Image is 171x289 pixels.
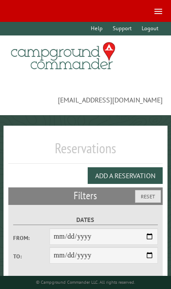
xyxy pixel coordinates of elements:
button: Add a Reservation [88,167,163,184]
label: Dates [13,215,158,225]
a: Support [108,22,135,35]
a: Logout [137,22,162,35]
button: Reset [135,190,161,203]
span: [EMAIL_ADDRESS][DOMAIN_NAME] [8,80,162,105]
label: To: [13,252,49,261]
small: © Campground Commander LLC. All rights reserved. [36,279,135,285]
h1: Reservations [8,140,162,164]
a: Help [86,22,107,35]
img: Campground Commander [8,39,118,73]
label: From: [13,234,49,242]
h2: Filters [8,187,162,204]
